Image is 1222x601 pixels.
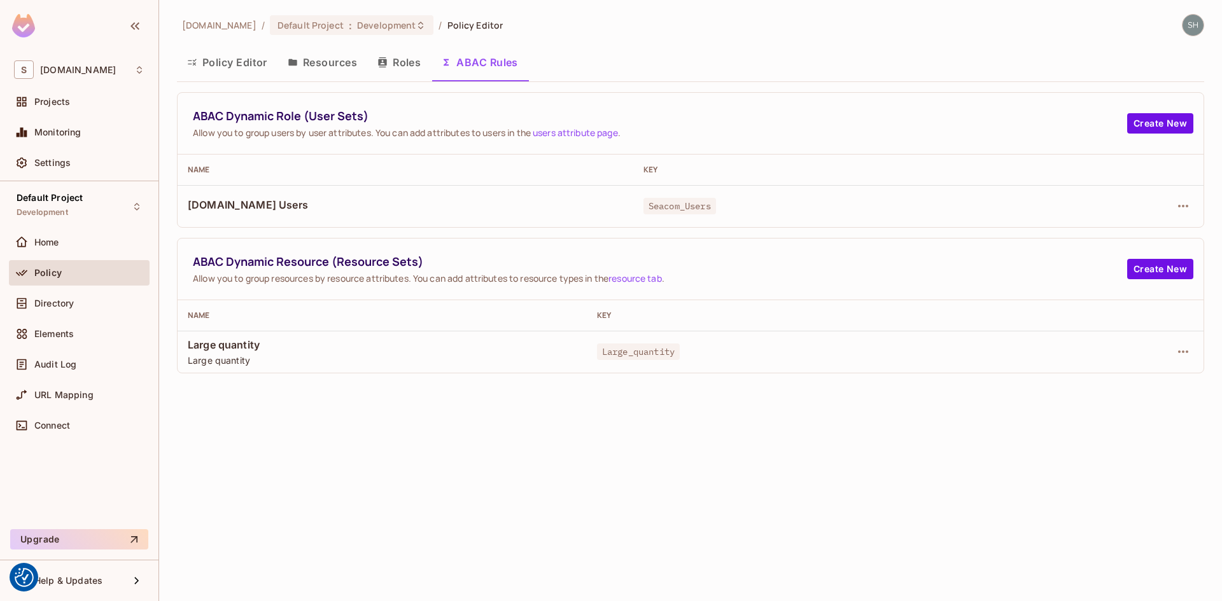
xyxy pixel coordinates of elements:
span: Policy Editor [447,19,503,31]
span: Directory [34,298,74,308]
span: Projects [34,97,70,107]
span: Development [357,19,416,31]
span: Default Project [17,193,83,203]
span: Seacom_Users [643,198,716,214]
span: Large quantity [188,354,577,366]
li: / [439,19,442,31]
button: Create New [1127,113,1193,134]
span: Large quantity [188,338,577,352]
span: the active workspace [182,19,256,31]
span: ABAC Dynamic Role (User Sets) [193,108,1127,124]
img: shyamalan.chemmery@testshipping.com [1183,15,1204,36]
span: Monitoring [34,127,81,137]
span: Development [17,207,68,218]
a: users attribute page [533,127,618,139]
span: Default Project [277,19,344,31]
div: Name [188,310,577,321]
button: ABAC Rules [431,46,528,78]
button: Consent Preferences [15,568,34,587]
span: Audit Log [34,359,76,370]
span: Home [34,237,59,247]
span: [DOMAIN_NAME] Users [188,198,623,212]
button: Roles [367,46,431,78]
button: Resources [277,46,367,78]
span: Workspace: sea.live [40,65,116,75]
img: SReyMgAAAABJRU5ErkJggg== [12,14,35,38]
span: Large_quantity [597,343,680,360]
span: S [14,60,34,79]
span: Connect [34,420,70,431]
span: Settings [34,158,71,168]
span: Allow you to group resources by resource attributes. You can add attributes to resource types in ... [193,272,1127,284]
div: Key [597,310,1019,321]
a: resource tab [608,272,662,284]
span: Policy [34,268,62,278]
li: / [262,19,265,31]
span: Allow you to group users by user attributes. You can add attributes to users in the . [193,127,1127,139]
div: Key [643,165,1023,175]
span: : [348,20,353,31]
button: Create New [1127,259,1193,279]
img: Revisit consent button [15,568,34,587]
button: Policy Editor [177,46,277,78]
span: Elements [34,329,74,339]
span: URL Mapping [34,390,94,400]
div: Name [188,165,623,175]
span: ABAC Dynamic Resource (Resource Sets) [193,254,1127,270]
button: Upgrade [10,529,148,549]
span: Help & Updates [34,576,102,586]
